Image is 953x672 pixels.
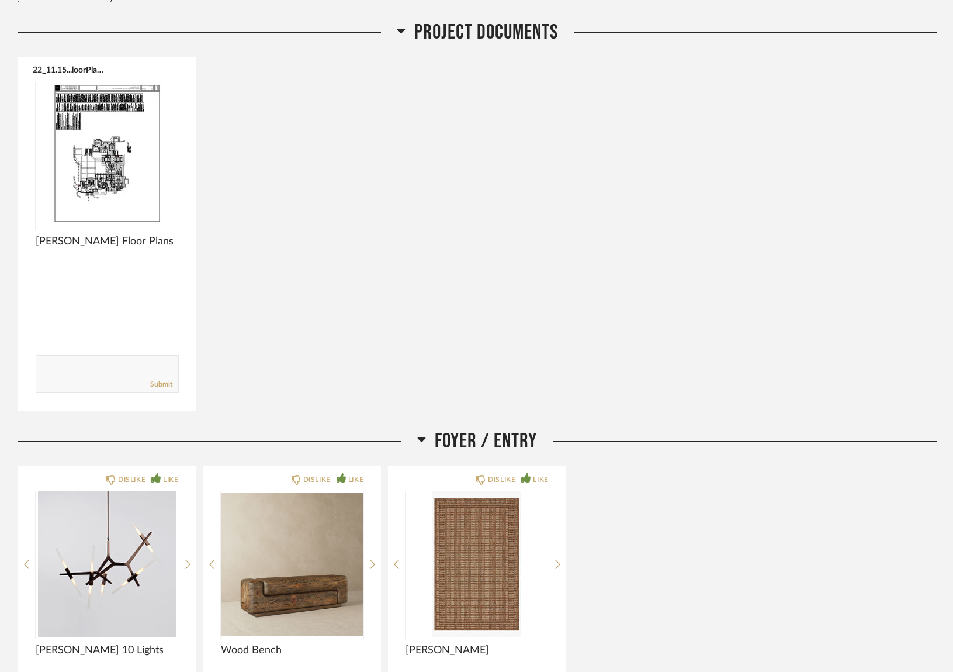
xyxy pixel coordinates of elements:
[488,474,515,485] div: DISLIKE
[303,474,331,485] div: DISLIKE
[163,474,178,485] div: LIKE
[150,380,172,390] a: Submit
[348,474,363,485] div: LIKE
[414,20,558,45] span: Project Documents
[533,474,548,485] div: LIKE
[406,644,549,657] span: [PERSON_NAME]
[221,644,364,657] span: Wood Bench
[118,474,145,485] div: DISLIKE
[36,235,179,248] span: [PERSON_NAME] Floor Plans
[36,644,179,657] span: [PERSON_NAME] 10 Lights
[36,491,179,637] img: undefined
[406,491,549,637] img: undefined
[221,491,364,637] img: undefined
[435,429,537,454] span: Foyer / Entry
[36,82,179,229] img: undefined
[33,65,104,74] button: 22_11.15...loorPlan.pdf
